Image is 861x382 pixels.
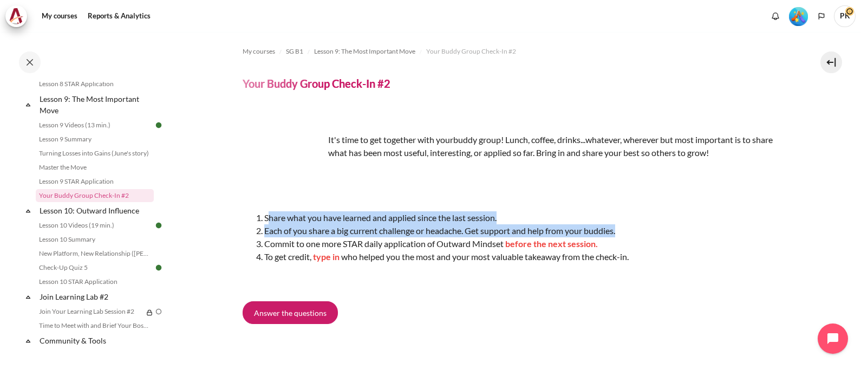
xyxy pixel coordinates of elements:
[23,335,34,346] span: Collapse
[243,133,784,172] p: buddy group! Lunch, coffee, drinks...whatever, wherever but most important is to share what has b...
[243,47,275,56] span: My courses
[36,275,154,288] a: Lesson 10 STAR Application
[243,45,275,58] a: My courses
[36,119,154,132] a: Lesson 9 Videos (13 min.)
[243,120,324,202] img: rt
[834,5,856,27] span: PK
[789,6,808,26] div: Level #5
[5,5,32,27] a: Architeck Architeck
[154,263,164,273] img: Done
[38,5,81,27] a: My courses
[38,203,154,218] a: Lesson 10: Outward Influence
[38,92,154,118] a: Lesson 9: The Most Important Move
[38,333,154,348] a: Community & Tools
[36,77,154,90] a: Lesson 8 STAR Application
[789,7,808,26] img: Level #5
[23,99,34,110] span: Collapse
[314,47,415,56] span: Lesson 9: The Most Important Move
[286,45,303,58] a: SG B1
[36,161,154,174] a: Master the Move
[36,189,154,202] a: Your Buddy Group Check-In #2
[36,305,143,318] a: Join Your Learning Lab Session #2
[834,5,856,27] a: User menu
[36,233,154,246] a: Lesson 10 Summary
[264,250,784,263] li: To get credit, who helped you the most and your most valuable takeaway from the check-in.
[36,175,154,188] a: Lesson 9 STAR Application
[264,211,784,224] li: Share what you have learned and applied since the last session.
[767,8,784,24] div: Show notification window with no new notifications
[84,5,154,27] a: Reports & Analytics
[38,289,154,304] a: Join Learning Lab #2
[286,47,303,56] span: SG B1
[264,225,615,236] span: Each of you share a big current challenge or headache. Get support and help from your buddies.
[264,237,784,250] li: Commit to one more STAR daily application of Outward Mindset
[23,292,34,302] span: Collapse
[813,8,830,24] button: Languages
[9,8,24,24] img: Architeck
[785,6,812,26] a: Level #5
[36,219,154,232] a: Lesson 10 Videos (19 min.)
[596,238,598,249] span: .
[36,319,154,332] a: Time to Meet with and Brief Your Boss #2
[36,147,154,160] a: Turning Losses into Gains (June's story)
[154,120,164,130] img: Done
[426,47,516,56] span: Your Buddy Group Check-In #2
[23,205,34,216] span: Collapse
[254,307,327,319] span: Answer the questions
[154,221,164,230] img: Done
[243,301,338,324] a: Answer the questions
[243,76,390,90] h4: Your Buddy Group Check-In #2
[328,134,453,145] span: It's time to get together with your
[505,238,596,249] span: before the next session
[36,247,154,260] a: New Platform, New Relationship ([PERSON_NAME]'s Story)
[243,43,784,60] nav: Navigation bar
[154,307,164,316] img: To do
[36,349,154,362] a: Community Board
[36,133,154,146] a: Lesson 9 Summary
[314,45,415,58] a: Lesson 9: The Most Important Move
[426,45,516,58] a: Your Buddy Group Check-In #2
[313,251,340,262] span: type in
[36,261,154,274] a: Check-Up Quiz 5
